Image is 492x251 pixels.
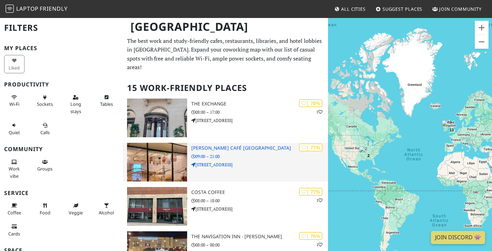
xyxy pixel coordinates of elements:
[123,143,328,182] a: Elio Café Birmingham | 77% [PERSON_NAME] Café [GEOGRAPHIC_DATA] 09:00 – 21:00 [STREET_ADDRESS]
[4,45,119,52] h3: My Places
[430,3,484,15] a: Join Community
[66,92,86,117] button: Long stays
[191,117,328,124] p: [STREET_ADDRESS]
[316,109,322,115] p: 1
[35,120,55,138] button: Calls
[4,156,25,182] button: Work vibe
[35,92,55,110] button: Sockets
[9,129,20,136] span: Quiet
[191,197,328,204] p: 08:00 – 18:00
[431,231,485,244] a: Join Discord 👾
[127,77,324,99] h2: 15 Work-Friendly Places
[123,99,328,137] a: The Exchange | 78% 1 The Exchange 08:00 – 17:00 [STREET_ADDRESS]
[475,21,489,35] button: Zoom in
[191,153,328,160] p: 09:00 – 21:00
[316,241,322,248] p: 1
[191,206,328,212] p: [STREET_ADDRESS]
[4,17,119,38] h2: Filters
[127,99,187,137] img: The Exchange
[191,145,328,151] h3: [PERSON_NAME] Café [GEOGRAPHIC_DATA]
[341,6,366,12] span: All Cities
[191,189,328,195] h3: Costa Coffee
[191,242,328,248] p: 08:00 – 00:00
[40,210,50,216] span: Food
[299,232,322,240] div: | 76%
[4,190,119,196] h3: Service
[35,156,55,175] button: Groups
[6,3,68,15] a: LaptopFriendly LaptopFriendly
[37,166,52,172] span: Group tables
[9,101,19,107] span: Stable Wi-Fi
[383,6,423,12] span: Suggest Places
[191,101,328,107] h3: The Exchange
[316,197,322,204] p: 1
[127,143,187,182] img: Elio Café Birmingham
[37,101,53,107] span: Power sockets
[127,37,324,72] p: The best work and study-friendly cafes, restaurants, libraries, and hotel lobbies in [GEOGRAPHIC_...
[40,5,67,12] span: Friendly
[35,200,55,218] button: Food
[4,200,25,218] button: Coffee
[4,81,119,88] h3: Productivity
[123,187,328,226] a: Costa Coffee | 77% 1 Costa Coffee 08:00 – 18:00 [STREET_ADDRESS]
[367,154,369,158] span: 2
[66,200,86,218] button: Veggie
[449,128,453,132] span: 13
[40,129,50,136] span: Video/audio calls
[299,143,322,151] div: | 77%
[16,5,39,12] span: Laptop
[69,210,83,216] span: Veggie
[8,231,20,237] span: Credit cards
[373,3,425,15] a: Suggest Places
[475,35,489,49] button: Zoom out
[299,188,322,196] div: | 77%
[6,4,14,13] img: LaptopFriendly
[96,200,117,218] button: Alcohol
[439,6,482,12] span: Join Community
[125,17,327,36] h1: [GEOGRAPHIC_DATA]
[4,221,25,239] button: Cards
[99,210,114,216] span: Alcohol
[100,101,113,107] span: Work-friendly tables
[4,146,119,152] h3: Community
[4,120,25,138] button: Quiet
[191,109,328,115] p: 08:00 – 17:00
[331,3,368,15] a: All Cities
[127,187,187,226] img: Costa Coffee
[8,210,21,216] span: Coffee
[70,101,81,114] span: Long stays
[4,92,25,110] button: Wi-Fi
[191,161,328,168] p: [STREET_ADDRESS]
[191,234,328,240] h3: The Navigation Inn - [PERSON_NAME]
[96,92,117,110] button: Tables
[9,166,20,179] span: People working
[299,99,322,107] div: | 78%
